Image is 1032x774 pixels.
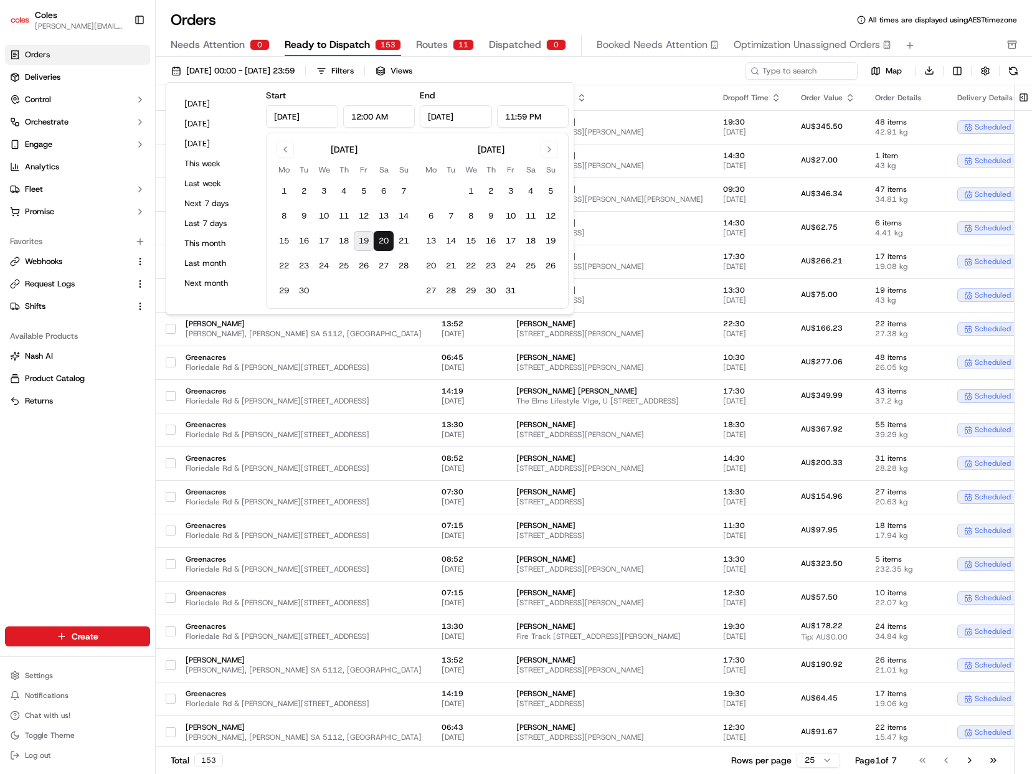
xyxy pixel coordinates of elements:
[501,256,521,276] button: 24
[481,256,501,276] button: 23
[186,352,422,362] span: Greenacres
[723,151,781,161] span: 14:30
[975,458,1011,468] span: scheduled
[516,262,703,271] span: [STREET_ADDRESS][PERSON_NAME]
[453,39,474,50] div: 11
[875,463,937,473] span: 28.28 kg
[334,231,354,251] button: 18
[394,181,414,201] button: 7
[25,184,43,195] span: Fleet
[516,463,703,473] span: [STREET_ADDRESS][PERSON_NAME]
[723,319,781,329] span: 22:30
[391,65,412,77] span: Views
[723,386,781,396] span: 17:30
[516,295,703,305] span: [STREET_ADDRESS]
[12,182,22,192] div: 📗
[25,181,95,193] span: Knowledge Base
[124,211,151,220] span: Pylon
[186,386,422,396] span: Greenacres
[5,687,150,704] button: Notifications
[374,181,394,201] button: 6
[875,194,937,204] span: 34.81 kg
[461,231,481,251] button: 15
[250,39,270,50] div: 0
[516,430,703,440] span: [STREET_ADDRESS][PERSON_NAME]
[314,163,334,176] th: Wednesday
[461,181,481,201] button: 1
[516,362,703,372] span: [STREET_ADDRESS][PERSON_NAME]
[5,326,150,346] div: Available Products
[541,206,561,226] button: 12
[442,386,496,396] span: 14:19
[875,285,937,295] span: 19 items
[354,163,374,176] th: Friday
[875,228,937,238] span: 4.41 kg
[734,37,880,52] span: Optimization Unassigned Orders
[186,319,422,329] span: [PERSON_NAME]
[374,256,394,276] button: 27
[516,161,703,171] span: [STREET_ADDRESS][PERSON_NAME]
[863,64,910,78] button: Map
[416,37,448,52] span: Routes
[501,206,521,226] button: 10
[5,346,150,366] button: Nash AI
[25,301,45,312] span: Shifts
[441,163,461,176] th: Tuesday
[541,141,558,158] button: Go to next month
[875,151,937,161] span: 1 item
[179,275,253,292] button: Next month
[10,278,130,290] a: Request Logs
[723,117,781,127] span: 19:30
[25,671,53,681] span: Settings
[5,296,150,316] button: Shifts
[212,123,227,138] button: Start new chat
[868,15,1017,25] span: All times are displayed using AEST timezone
[25,730,75,740] span: Toggle Theme
[441,231,461,251] button: 14
[975,425,1011,435] span: scheduled
[801,222,838,232] span: AU$62.75
[521,256,541,276] button: 25
[441,281,461,301] button: 28
[516,93,703,103] div: Dropoff Location
[875,93,937,103] div: Order Details
[294,231,314,251] button: 16
[442,487,496,497] span: 07:30
[723,420,781,430] span: 18:30
[186,65,295,77] span: [DATE] 00:00 - [DATE] 23:59
[12,50,227,70] p: Welcome 👋
[497,105,569,128] input: Time
[420,105,492,128] input: Date
[35,9,57,21] span: Coles
[274,256,294,276] button: 22
[5,112,150,132] button: Orchestrate
[314,231,334,251] button: 17
[516,117,703,127] span: [PERSON_NAME]
[179,175,253,192] button: Last week
[442,329,496,339] span: [DATE]
[875,329,937,339] span: 27.38 kg
[118,181,200,193] span: API Documentation
[25,49,50,60] span: Orders
[186,430,422,440] span: Floriedale Rd & [PERSON_NAME][STREET_ADDRESS]
[801,121,843,131] span: AU$345.50
[746,62,858,80] input: Type to search
[88,210,151,220] a: Powered byPylon
[25,161,59,172] span: Analytics
[801,290,838,300] span: AU$75.00
[277,141,294,158] button: Go to previous month
[516,319,703,329] span: [PERSON_NAME]
[374,231,394,251] button: 20
[311,62,359,80] button: Filters
[314,256,334,276] button: 24
[105,182,115,192] div: 💻
[370,62,418,80] button: Views
[516,352,703,362] span: [PERSON_NAME]
[478,143,504,156] div: [DATE]
[481,181,501,201] button: 2
[442,453,496,463] span: 08:52
[334,256,354,276] button: 25
[875,352,937,362] span: 48 items
[516,252,703,262] span: [PERSON_NAME]
[801,93,855,103] div: Order Value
